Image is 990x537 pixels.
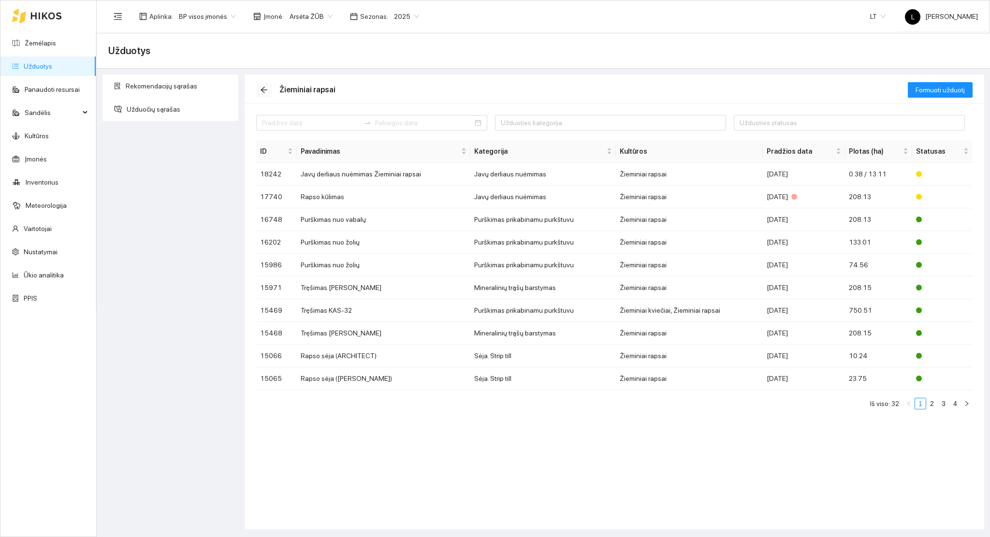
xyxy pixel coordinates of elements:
td: Purškimas nuo žolių [297,231,470,254]
td: Žieminiai rapsai [616,186,763,208]
li: Iš viso: 32 [870,398,899,409]
button: arrow-left [256,82,272,98]
td: Tręšimas [PERSON_NAME] [297,276,470,299]
td: 15469 [256,299,297,322]
span: Pradžios data [767,146,833,157]
a: Nustatymai [24,248,58,256]
td: 23.75 [845,367,913,390]
span: menu-fold [114,12,122,21]
td: 208.13 [845,208,913,231]
td: Mineralinių trąšų barstymas [470,276,616,299]
th: this column's title is Kategorija,this column is sortable [470,140,616,163]
span: swap-right [364,119,371,127]
a: 2 [927,398,937,409]
td: Purškimas nuo vabalų [297,208,470,231]
button: right [961,398,973,409]
input: Pradžios data [262,117,360,128]
th: this column's title is Pavadinimas,this column is sortable [297,140,470,163]
span: BP visos įmonės [179,9,236,24]
a: Užduotys [24,62,52,70]
a: Įmonės [25,155,47,163]
td: 15066 [256,345,297,367]
th: this column's title is Pradžios data,this column is sortable [763,140,844,163]
th: Kultūros [616,140,763,163]
td: Žieminiai rapsai [616,276,763,299]
a: Žemėlapis [25,39,56,47]
a: 3 [938,398,949,409]
td: 17740 [256,186,297,208]
td: 208.15 [845,276,913,299]
td: 16748 [256,208,297,231]
td: Žieminiai rapsai [616,163,763,186]
span: [PERSON_NAME] [905,13,978,20]
span: Formuoti užduotį [916,85,965,95]
td: Purškimas prikabinamu purkštuvu [470,208,616,231]
button: menu-fold [108,7,128,26]
td: Rapso kūlimas [297,186,470,208]
div: Žieminiai rapsai [279,84,335,96]
a: PPIS [24,294,37,302]
span: shop [253,13,261,20]
span: Sandėlis [25,103,80,122]
span: 0.38 / 13.11 [849,170,887,178]
span: L [911,9,915,25]
div: [DATE] [767,350,841,361]
td: Purškimas prikabinamu purkštuvu [470,254,616,276]
li: Atgal [903,398,915,409]
div: [DATE] [767,282,841,293]
span: Statusas [916,146,961,157]
td: 74.56 [845,254,913,276]
span: Užduočių sąrašas [127,100,231,119]
span: ID [260,146,286,157]
td: 133.01 [845,231,913,254]
td: Žieminiai rapsai [616,345,763,367]
span: Pavadinimas [301,146,459,157]
div: [DATE] [767,237,841,247]
span: calendar [350,13,358,20]
td: 750.51 [845,299,913,322]
a: Meteorologija [26,202,67,209]
li: 2 [926,398,938,409]
td: Purškimas prikabinamu purkštuvu [470,299,616,322]
span: 2025 [394,9,419,24]
div: [DATE] [767,214,841,225]
a: Inventorius [26,178,58,186]
td: Žieminiai rapsai [616,367,763,390]
span: Rekomendacijų sąrašas [126,76,231,96]
td: Sėja. Strip till [470,367,616,390]
li: Pirmyn [961,398,973,409]
td: Rapso sėja (ARCHITECT) [297,345,470,367]
td: Javų derliaus nuėmimas [470,186,616,208]
td: Žieminiai rapsai [616,322,763,345]
span: solution [114,83,121,89]
td: Purškimas prikabinamu purkštuvu [470,231,616,254]
td: Sėja. Strip till [470,345,616,367]
th: this column's title is Plotas (ha),this column is sortable [845,140,913,163]
td: Purškimas nuo žolių [297,254,470,276]
span: layout [139,13,147,20]
span: right [964,401,970,406]
div: [DATE] [767,373,841,384]
div: [DATE] [767,169,841,179]
td: Žieminiai rapsai [616,231,763,254]
td: 15971 [256,276,297,299]
a: 1 [915,398,926,409]
td: 16202 [256,231,297,254]
td: 15986 [256,254,297,276]
li: 4 [949,398,961,409]
span: Sezonas : [360,11,388,22]
span: LT [870,9,886,24]
th: this column's title is Statusas,this column is sortable [912,140,973,163]
td: Žieminiai kviečiai, Žieminiai rapsai [616,299,763,322]
td: Javų derliaus nuėmimas Žieminiai rapsai [297,163,470,186]
td: 208.13 [845,186,913,208]
button: left [903,398,915,409]
div: [DATE] [767,191,841,202]
div: [DATE] [767,260,841,270]
span: Kategorija [474,146,605,157]
td: 208.15 [845,322,913,345]
li: 1 [915,398,926,409]
span: Plotas (ha) [849,146,902,157]
td: Žieminiai rapsai [616,208,763,231]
